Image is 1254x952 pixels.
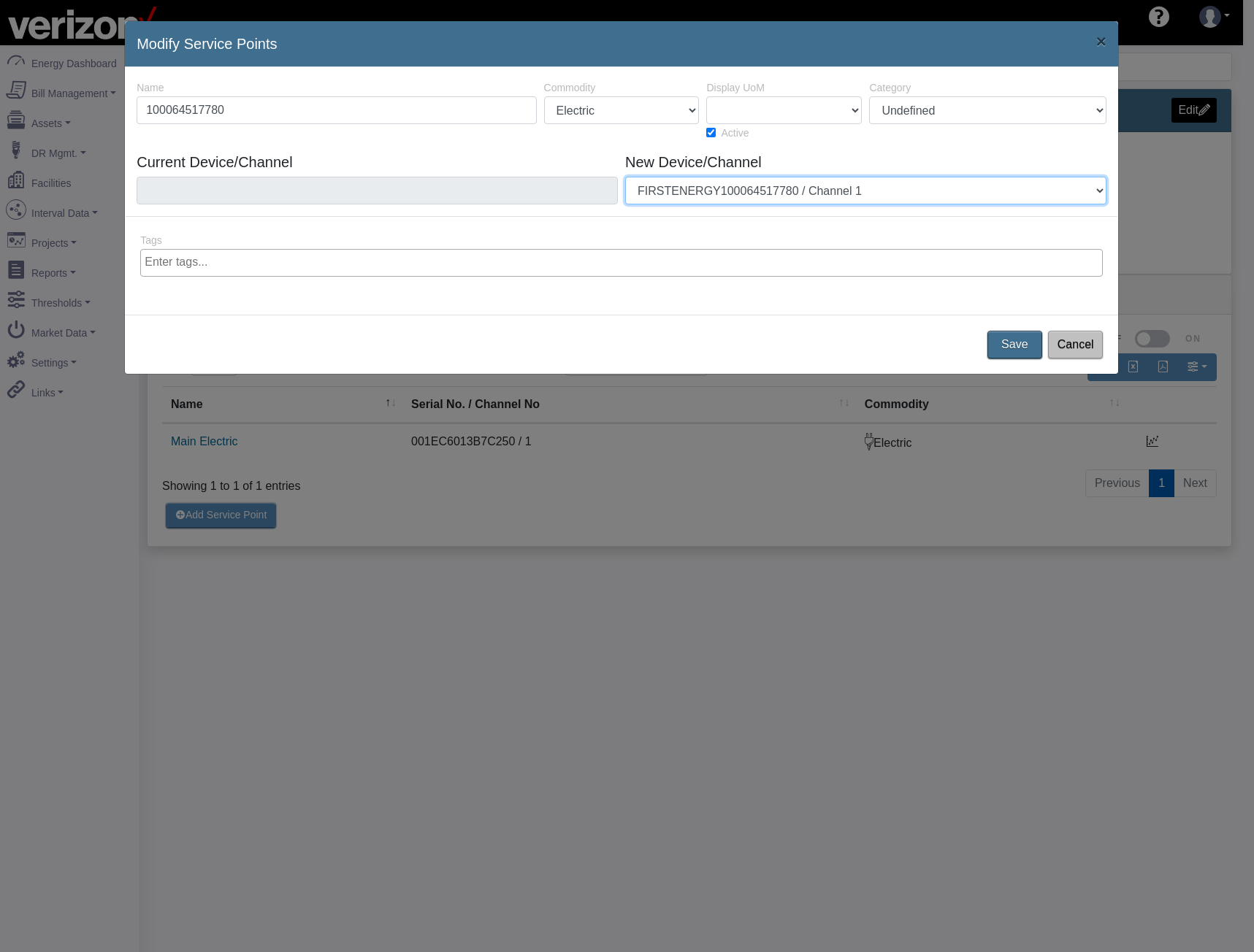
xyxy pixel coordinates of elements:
[137,153,618,171] h5: Current Device/Channel
[987,331,1042,358] button: Save
[1048,331,1103,358] button: Cancel
[137,33,277,55] h5: Modify Service Points
[625,153,1106,171] h5: New Device/Channel
[1085,21,1118,62] button: Close
[145,253,1106,271] input: Enter tags...
[1096,31,1106,51] span: ×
